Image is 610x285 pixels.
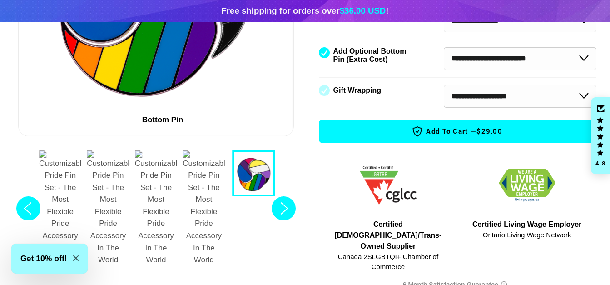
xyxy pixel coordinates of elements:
span: Ontario Living Wage Network [472,230,581,240]
label: Gift Wrapping [333,86,381,95]
div: Click to open Judge.me floating reviews tab [591,97,610,175]
img: 1706832627.png [499,169,555,202]
button: Previous slide [14,150,43,271]
span: Add to Cart — [333,125,583,137]
div: Free shipping for orders over ! [221,5,388,17]
img: Customizable Pride Pin Set - The Most Flexible Pride Accessory In The World [39,150,81,266]
img: Customizable Pride Pin Set - The Most Flexible Pride Accessory In The World [135,150,177,266]
button: Next slide [269,150,298,271]
button: 7 / 7 [180,150,228,271]
button: 4 / 7 [36,150,84,271]
button: 5 / 7 [84,150,132,271]
img: 1705457225.png [360,166,417,205]
span: $29.00 [476,126,502,136]
span: Certified [DEMOGRAPHIC_DATA]/Trans-Owned Supplier [323,219,453,252]
label: Add Optional Bottom Pin (Extra Cost) [333,47,410,64]
span: Certified Living Wage Employer [472,219,581,230]
span: Canada 2SLGBTQI+ Chamber of Commerce [323,252,453,272]
img: Customizable Pride Pin Set - The Most Flexible Pride Accessory In The World [183,150,225,266]
button: Add to Cart —$29.00 [319,120,597,143]
span: $36.00 USD [340,6,386,15]
div: 4.8 [595,160,606,166]
img: Customizable Pride Pin Set - The Most Flexible Pride Accessory In The World [87,150,129,266]
div: Bottom Pin [142,114,183,126]
button: 6 / 7 [132,150,180,271]
button: 1 / 7 [233,150,275,196]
